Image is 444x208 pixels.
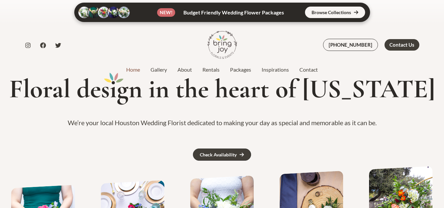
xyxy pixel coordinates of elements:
[200,152,237,157] div: Check Availability
[121,66,145,74] a: Home
[172,66,197,74] a: About
[145,66,172,74] a: Gallery
[197,66,225,74] a: Rentals
[193,149,251,161] a: Check Availability
[207,30,237,59] img: Bring Joy
[225,66,256,74] a: Packages
[323,39,378,51] a: [PHONE_NUMBER]
[8,75,436,104] h1: Floral des gn in the heart of [US_STATE]
[25,42,31,48] a: Instagram
[8,117,436,129] p: We’re your local Houston Wedding Florist dedicated to making your day as special and memorable as...
[385,39,419,51] a: Contact Us
[294,66,323,74] a: Contact
[55,42,61,48] a: Twitter
[121,65,323,75] nav: Site Navigation
[40,42,46,48] a: Facebook
[256,66,294,74] a: Inspirations
[110,75,117,104] mark: i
